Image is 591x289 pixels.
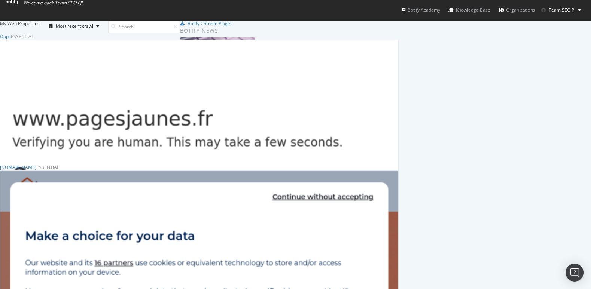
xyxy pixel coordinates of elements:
[36,164,59,170] div: Essential
[402,6,440,14] div: Botify Academy
[56,24,93,28] div: Most recent crawl
[499,6,535,14] div: Organizations
[180,27,338,35] div: Botify news
[535,4,587,16] button: Team SEO PJ
[180,20,231,27] a: Botify Chrome Plugin
[566,264,584,282] div: Open Intercom Messenger
[448,6,490,14] div: Knowledge Base
[11,33,34,40] div: Essential
[46,20,102,32] button: Most recent crawl
[549,7,575,13] span: Team SEO PJ
[108,20,180,33] input: Search
[188,20,231,27] div: Botify Chrome Plugin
